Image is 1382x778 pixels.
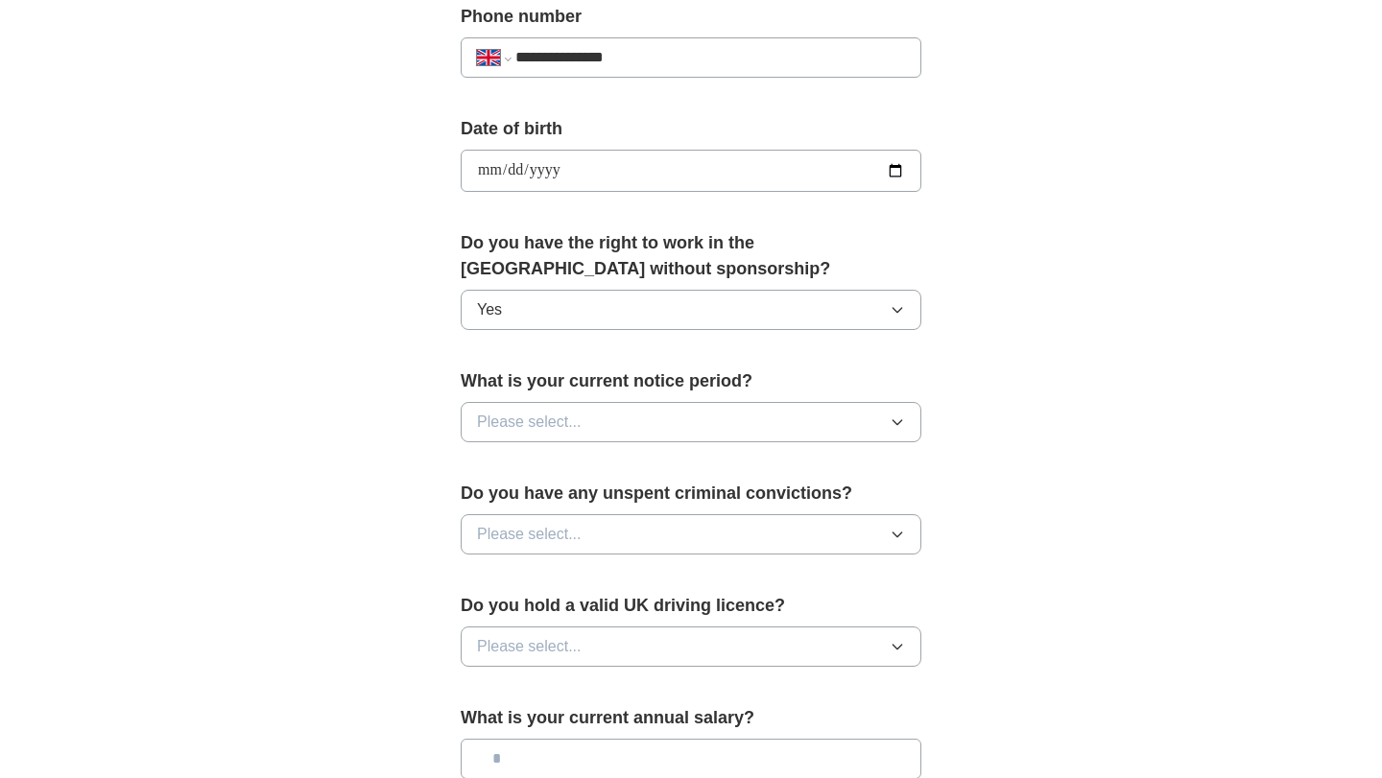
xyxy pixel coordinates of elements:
[477,523,582,546] span: Please select...
[461,4,921,30] label: Phone number
[477,298,502,321] span: Yes
[461,368,921,394] label: What is your current notice period?
[461,481,921,507] label: Do you have any unspent criminal convictions?
[461,626,921,667] button: Please select...
[461,402,921,442] button: Please select...
[461,230,921,282] label: Do you have the right to work in the [GEOGRAPHIC_DATA] without sponsorship?
[461,593,921,619] label: Do you hold a valid UK driving licence?
[461,116,921,142] label: Date of birth
[461,705,921,731] label: What is your current annual salary?
[477,635,582,658] span: Please select...
[461,514,921,554] button: Please select...
[477,411,582,434] span: Please select...
[461,290,921,330] button: Yes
